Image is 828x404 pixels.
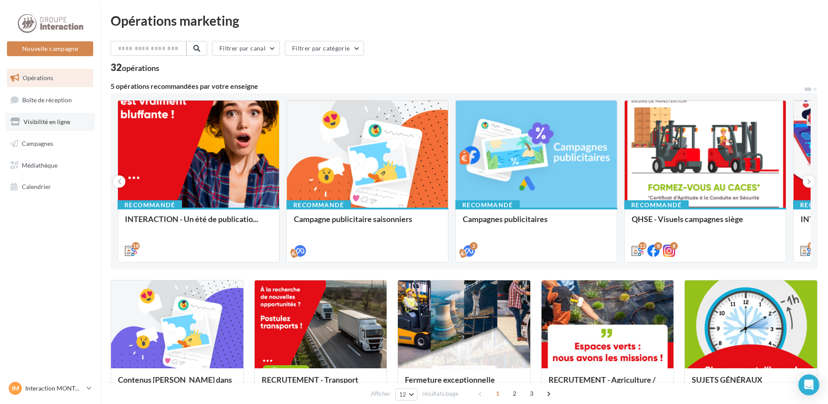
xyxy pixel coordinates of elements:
div: 5 opérations recommandées par votre enseigne [111,83,804,90]
span: INTERACTION - Un été de publicatio... [125,214,258,224]
div: 8 [670,242,678,250]
button: Nouvelle campagne [7,41,93,56]
div: opérations [122,64,159,72]
span: Visibilité en ligne [24,118,70,125]
div: 12 [639,242,646,250]
span: Afficher [371,390,390,398]
div: 12 [808,242,815,250]
span: Boîte de réception [22,96,72,103]
p: Interaction MONTAIGU [25,384,83,393]
a: Campagnes [5,135,95,153]
a: Boîte de réception [5,91,95,109]
span: IM [12,384,19,393]
div: Recommandé [286,200,351,210]
div: Recommandé [624,200,689,210]
span: 12 [399,391,407,398]
a: Opérations [5,69,95,87]
div: 8 [654,242,662,250]
span: Opérations [23,74,53,81]
span: Calendrier [22,183,51,190]
a: Visibilité en ligne [5,113,95,131]
button: Filtrer par canal [212,41,280,56]
span: Fermeture exceptionnelle [405,375,495,384]
div: Recommandé [455,200,520,210]
span: RECRUTEMENT - Transport [262,375,358,384]
a: Calendrier [5,178,95,196]
div: 32 [111,63,159,72]
div: Opérations marketing [111,14,818,27]
div: Recommandé [118,200,182,210]
button: Filtrer par catégorie [285,41,364,56]
span: Campagne publicitaire saisonniers [294,214,412,224]
div: 2 [470,242,478,250]
a: Médiathèque [5,156,95,175]
span: 1 [491,387,505,401]
span: SUJETS GÉNÉRAUX [692,375,762,384]
span: Campagnes [22,140,53,147]
span: 2 [508,387,522,401]
span: Médiathèque [22,161,57,168]
div: Open Intercom Messenger [798,374,819,395]
span: résultats/page [422,390,458,398]
span: Campagnes publicitaires [463,214,548,224]
span: QHSE - Visuels campagnes siège [632,214,743,224]
a: IM Interaction MONTAIGU [7,380,93,397]
button: 12 [395,388,417,401]
div: 18 [132,242,140,250]
span: 3 [525,387,539,401]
